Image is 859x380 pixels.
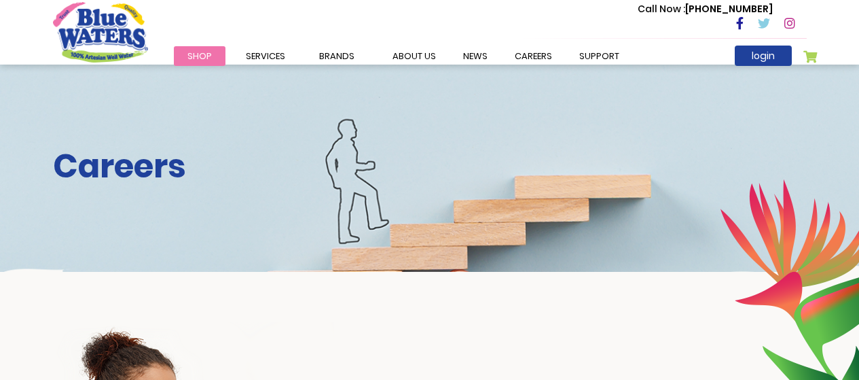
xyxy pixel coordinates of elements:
[638,2,685,16] span: Call Now :
[53,2,148,62] a: store logo
[501,46,566,66] a: careers
[450,46,501,66] a: News
[187,50,212,63] span: Shop
[246,50,285,63] span: Services
[638,2,773,16] p: [PHONE_NUMBER]
[53,147,807,186] h2: Careers
[735,46,792,66] a: login
[379,46,450,66] a: about us
[566,46,633,66] a: support
[319,50,354,63] span: Brands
